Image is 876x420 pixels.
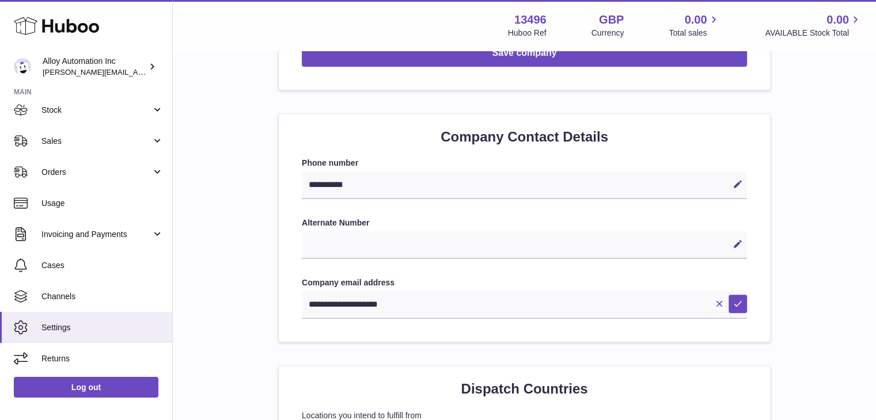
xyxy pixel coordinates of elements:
label: Alternate Number [302,217,747,228]
button: Save company [302,40,747,67]
div: Huboo Ref [508,28,547,39]
label: Company email address [302,277,747,288]
h2: Dispatch Countries [302,380,747,398]
a: 0.00 Total sales [669,12,720,39]
strong: 13496 [514,12,547,28]
span: Returns [41,353,164,364]
span: Total sales [669,28,720,39]
span: Stock [41,105,151,116]
img: brandon@runalloy.com [14,58,31,75]
a: 0.00 AVAILABLE Stock Total [765,12,862,39]
span: Sales [41,136,151,147]
span: Settings [41,322,164,333]
span: Channels [41,291,164,302]
div: Alloy Automation Inc [43,56,146,78]
span: AVAILABLE Stock Total [765,28,862,39]
h2: Company Contact Details [302,128,747,146]
span: 0.00 [685,12,707,28]
span: Orders [41,167,151,178]
div: Currency [591,28,624,39]
span: Invoicing and Payments [41,229,151,240]
strong: GBP [599,12,624,28]
span: Cases [41,260,164,271]
label: Phone number [302,158,747,169]
span: [PERSON_NAME][EMAIL_ADDRESS][DOMAIN_NAME] [43,67,231,77]
span: Usage [41,198,164,209]
a: Log out [14,377,158,398]
span: 0.00 [826,12,849,28]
